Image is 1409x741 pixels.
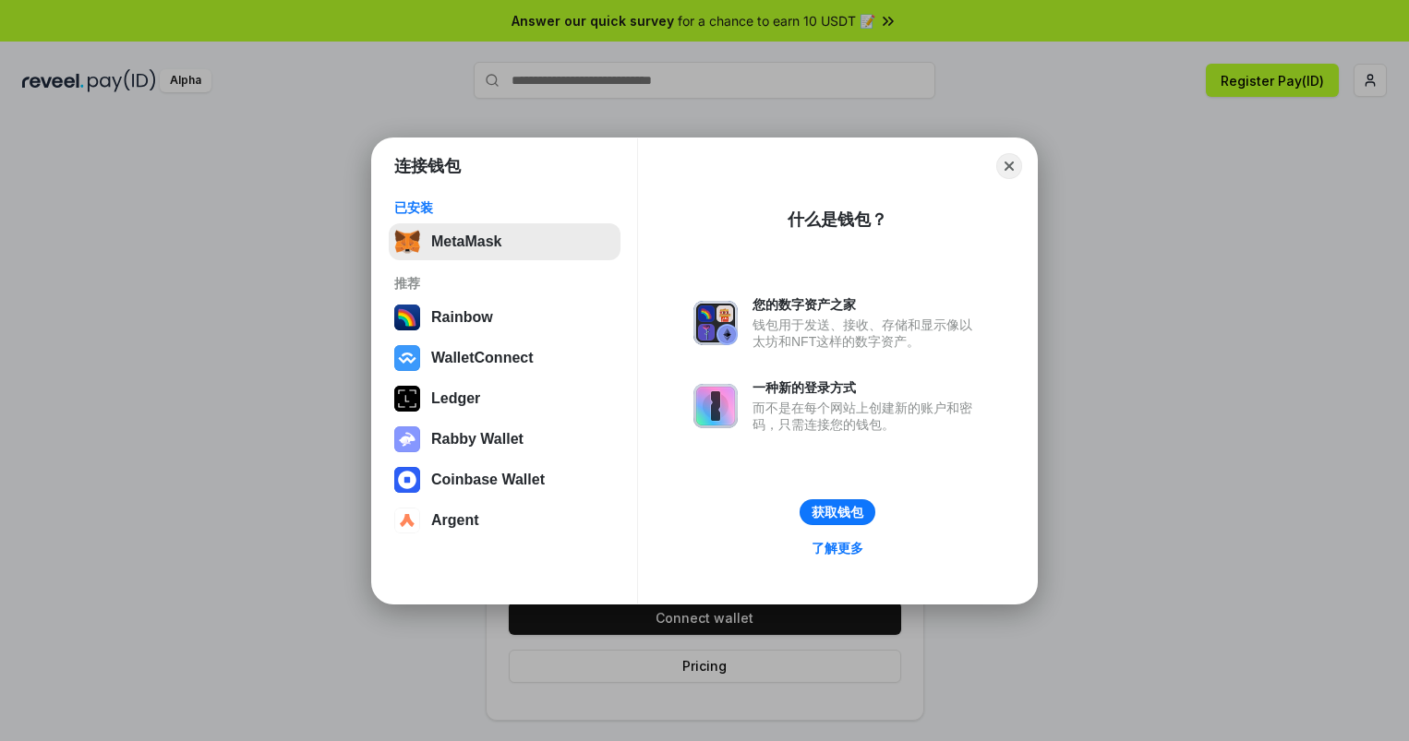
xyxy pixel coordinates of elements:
button: 获取钱包 [800,499,875,525]
button: Coinbase Wallet [389,461,620,498]
img: svg+xml,%3Csvg%20width%3D%2228%22%20height%3D%2228%22%20viewBox%3D%220%200%2028%2028%22%20fill%3D... [394,508,420,533]
img: svg+xml,%3Csvg%20width%3D%2228%22%20height%3D%2228%22%20viewBox%3D%220%200%2028%2028%22%20fill%3D... [394,467,420,493]
button: WalletConnect [389,340,620,376]
h1: 连接钱包 [394,155,461,177]
img: svg+xml,%3Csvg%20xmlns%3D%22http%3A%2F%2Fwww.w3.org%2F2000%2Fsvg%22%20fill%3D%22none%22%20viewBox... [693,301,738,345]
div: 而不是在每个网站上创建新的账户和密码，只需连接您的钱包。 [753,400,981,433]
div: Argent [431,512,479,529]
div: Rainbow [431,309,493,326]
div: 什么是钱包？ [788,209,887,231]
img: svg+xml,%3Csvg%20width%3D%2228%22%20height%3D%2228%22%20viewBox%3D%220%200%2028%2028%22%20fill%3D... [394,345,420,371]
div: Rabby Wallet [431,431,524,448]
div: 一种新的登录方式 [753,379,981,396]
button: Close [996,153,1022,179]
button: Argent [389,502,620,539]
a: 了解更多 [801,536,874,560]
button: Rabby Wallet [389,421,620,458]
div: 已安装 [394,199,615,216]
div: 钱包用于发送、接收、存储和显示像以太坊和NFT这样的数字资产。 [753,317,981,350]
button: Ledger [389,380,620,417]
img: svg+xml,%3Csvg%20xmlns%3D%22http%3A%2F%2Fwww.w3.org%2F2000%2Fsvg%22%20fill%3D%22none%22%20viewBox... [394,426,420,452]
button: MetaMask [389,223,620,260]
div: MetaMask [431,233,501,250]
img: svg+xml,%3Csvg%20width%3D%22120%22%20height%3D%22120%22%20viewBox%3D%220%200%20120%20120%22%20fil... [394,305,420,330]
img: svg+xml,%3Csvg%20fill%3D%22none%22%20height%3D%2233%22%20viewBox%3D%220%200%2035%2033%22%20width%... [394,229,420,255]
button: Rainbow [389,299,620,336]
div: 了解更多 [812,540,863,556]
div: 推荐 [394,275,615,292]
div: Ledger [431,390,480,407]
img: svg+xml,%3Csvg%20xmlns%3D%22http%3A%2F%2Fwww.w3.org%2F2000%2Fsvg%22%20fill%3D%22none%22%20viewBox... [693,384,738,428]
div: Coinbase Wallet [431,472,545,488]
div: 获取钱包 [812,504,863,520]
img: svg+xml,%3Csvg%20xmlns%3D%22http%3A%2F%2Fwww.w3.org%2F2000%2Fsvg%22%20width%3D%2228%22%20height%3... [394,386,420,412]
div: WalletConnect [431,350,534,366]
div: 您的数字资产之家 [753,296,981,313]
